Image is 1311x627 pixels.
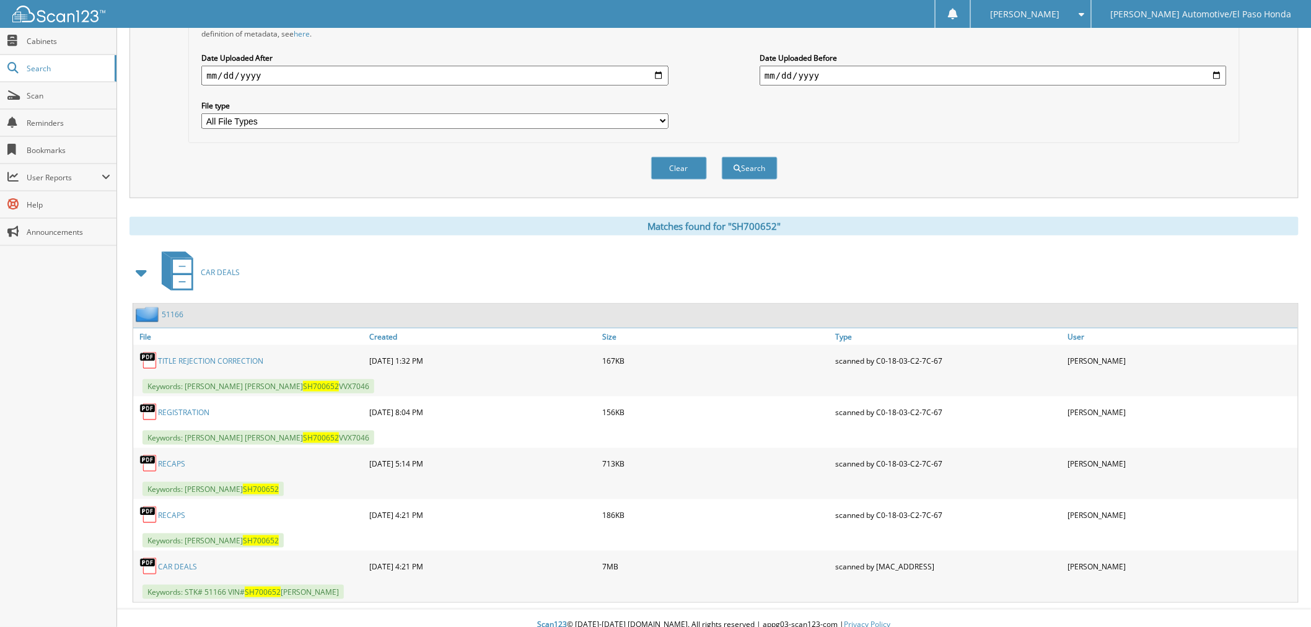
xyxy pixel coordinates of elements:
[832,554,1065,579] div: scanned by [MAC_ADDRESS]
[27,227,110,237] span: Announcements
[294,28,310,39] a: here
[133,328,366,345] a: File
[599,328,832,345] a: Size
[366,328,599,345] a: Created
[722,157,778,180] button: Search
[158,356,263,366] a: TITLE REJECTION CORRECTION
[1065,328,1298,345] a: User
[142,431,374,445] span: Keywords: [PERSON_NAME] [PERSON_NAME] VVX7046
[1065,451,1298,476] div: [PERSON_NAME]
[27,90,110,101] span: Scan
[27,199,110,210] span: Help
[245,587,281,597] span: SH700652
[303,432,339,443] span: SH700652
[366,554,599,579] div: [DATE] 4:21 PM
[1065,502,1298,527] div: [PERSON_NAME]
[1111,11,1292,18] span: [PERSON_NAME] Automotive/El Paso Honda
[139,351,158,370] img: PDF.png
[142,379,374,393] span: Keywords: [PERSON_NAME] [PERSON_NAME] VVX7046
[1065,554,1298,579] div: [PERSON_NAME]
[201,66,668,85] input: start
[201,100,668,111] label: File type
[599,400,832,424] div: 156KB
[154,248,240,297] a: CAR DEALS
[366,451,599,476] div: [DATE] 5:14 PM
[366,400,599,424] div: [DATE] 8:04 PM
[162,309,183,320] a: 51166
[760,53,1226,63] label: Date Uploaded Before
[12,6,105,22] img: scan123-logo-white.svg
[832,451,1065,476] div: scanned by C0-18-03-C2-7C-67
[139,506,158,524] img: PDF.png
[27,172,102,183] span: User Reports
[760,66,1226,85] input: end
[139,403,158,421] img: PDF.png
[1065,348,1298,373] div: [PERSON_NAME]
[27,118,110,128] span: Reminders
[27,36,110,46] span: Cabinets
[599,348,832,373] div: 167KB
[243,535,279,546] span: SH700652
[139,557,158,576] img: PDF.png
[599,451,832,476] div: 713KB
[158,407,209,418] a: REGISTRATION
[832,348,1065,373] div: scanned by C0-18-03-C2-7C-67
[303,381,339,392] span: SH700652
[158,458,185,469] a: RECAPS
[142,482,284,496] span: Keywords: [PERSON_NAME]
[599,554,832,579] div: 7MB
[201,18,668,39] div: All metadata fields are searched by default. Select a cabinet with metadata to enable filtering b...
[201,53,668,63] label: Date Uploaded After
[832,400,1065,424] div: scanned by C0-18-03-C2-7C-67
[142,533,284,548] span: Keywords: [PERSON_NAME]
[1249,568,1311,627] iframe: Chat Widget
[366,502,599,527] div: [DATE] 4:21 PM
[158,561,197,572] a: CAR DEALS
[139,454,158,473] img: PDF.png
[832,328,1065,345] a: Type
[129,217,1299,235] div: Matches found for "SH700652"
[243,484,279,494] span: SH700652
[991,11,1060,18] span: [PERSON_NAME]
[27,145,110,156] span: Bookmarks
[27,63,108,74] span: Search
[832,502,1065,527] div: scanned by C0-18-03-C2-7C-67
[366,348,599,373] div: [DATE] 1:32 PM
[142,585,344,599] span: Keywords: STK# 51166 VIN# [PERSON_NAME]
[651,157,707,180] button: Clear
[158,510,185,520] a: RECAPS
[599,502,832,527] div: 186KB
[136,307,162,322] img: folder2.png
[1065,400,1298,424] div: [PERSON_NAME]
[201,267,240,278] span: CAR DEALS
